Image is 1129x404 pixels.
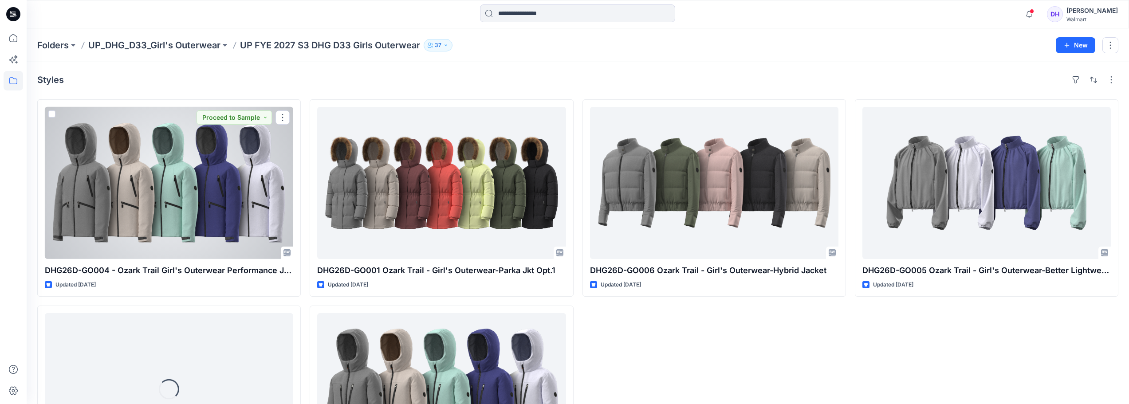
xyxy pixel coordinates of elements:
p: Updated [DATE] [55,280,96,290]
p: DHG26D-GO001 Ozark Trail - Girl's Outerwear-Parka Jkt Opt.1 [317,264,566,277]
p: DHG26D-GO006 Ozark Trail - Girl's Outerwear-Hybrid Jacket [590,264,838,277]
p: DHG26D-GO005 Ozark Trail - Girl's Outerwear-Better Lightweight Windbreaker [862,264,1111,277]
a: Folders [37,39,69,51]
div: Walmart [1066,16,1118,23]
p: DHG26D-GO004 - Ozark Trail Girl's Outerwear Performance Jkt Opt.2 [45,264,293,277]
p: UP FYE 2027 S3 DHG D33 Girls Outerwear [240,39,420,51]
button: New [1056,37,1095,53]
div: [PERSON_NAME] [1066,5,1118,16]
a: DHG26D-GO006 Ozark Trail - Girl's Outerwear-Hybrid Jacket [590,107,838,259]
p: 37 [435,40,441,50]
button: 37 [424,39,452,51]
p: Updated [DATE] [601,280,641,290]
p: Updated [DATE] [328,280,368,290]
a: DHG26D-GO005 Ozark Trail - Girl's Outerwear-Better Lightweight Windbreaker [862,107,1111,259]
a: DHG26D-GO001 Ozark Trail - Girl's Outerwear-Parka Jkt Opt.1 [317,107,566,259]
a: UP_DHG_D33_Girl's Outerwear [88,39,220,51]
p: Updated [DATE] [873,280,913,290]
h4: Styles [37,75,64,85]
a: DHG26D-GO004 - Ozark Trail Girl's Outerwear Performance Jkt Opt.2 [45,107,293,259]
div: DH [1047,6,1063,22]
